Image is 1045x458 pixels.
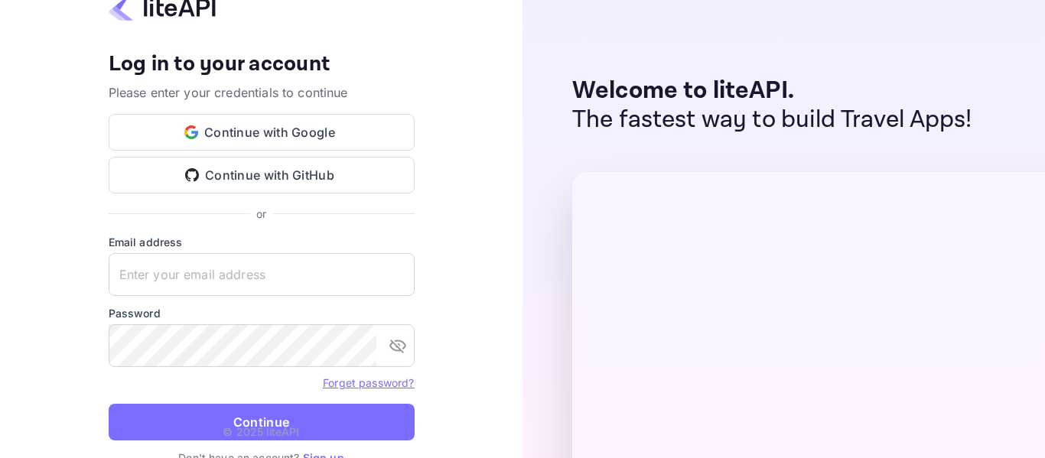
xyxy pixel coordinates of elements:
button: Continue with GitHub [109,157,415,193]
a: Forget password? [323,375,414,390]
p: Please enter your credentials to continue [109,83,415,102]
h4: Log in to your account [109,51,415,78]
label: Email address [109,234,415,250]
input: Enter your email address [109,253,415,296]
button: Continue [109,404,415,440]
p: The fastest way to build Travel Apps! [572,106,972,135]
p: or [256,206,266,222]
button: Continue with Google [109,114,415,151]
a: Forget password? [323,376,414,389]
p: Welcome to liteAPI. [572,76,972,106]
button: toggle password visibility [383,330,413,361]
p: © 2025 liteAPI [223,424,299,440]
label: Password [109,305,415,321]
